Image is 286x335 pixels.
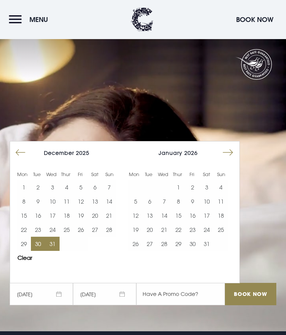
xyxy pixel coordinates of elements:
td: Choose Saturday, January 10, 2026 as your end date. [200,194,214,208]
td: Choose Thursday, January 1, 2026 as your end date. [171,180,185,194]
td: Choose Saturday, January 24, 2026 as your end date. [200,223,214,237]
button: 14 [157,208,171,223]
button: 16 [185,208,200,223]
button: 20 [88,208,102,223]
button: 25 [214,223,228,237]
button: 21 [102,208,116,223]
td: Choose Wednesday, January 28, 2026 as your end date. [157,237,171,251]
button: 17 [200,208,214,223]
td: Choose Saturday, January 31, 2026 as your end date. [200,237,214,251]
img: Clandeboye Lodge [131,7,153,32]
button: 11 [214,194,228,208]
button: 1 [17,180,31,194]
button: 13 [88,194,102,208]
button: 17 [45,208,59,223]
button: 21 [157,223,171,237]
button: 22 [171,223,185,237]
button: 24 [45,223,59,237]
button: 4 [214,180,228,194]
button: 5 [128,194,143,208]
td: Choose Monday, December 8, 2025 as your end date. [17,194,31,208]
button: 19 [128,223,143,237]
td: Choose Wednesday, December 24, 2025 as your end date. [45,223,59,237]
button: 7 [157,194,171,208]
td: Choose Monday, January 5, 2026 as your end date. [128,194,143,208]
td: Choose Wednesday, January 21, 2026 as your end date. [157,223,171,237]
td: Choose Saturday, December 13, 2025 as your end date. [88,194,102,208]
button: 14 [102,194,116,208]
span: 2025 [76,150,89,156]
button: 7 [102,180,116,194]
span: Menu [29,15,48,24]
button: 2 [185,180,200,194]
button: 29 [17,237,31,251]
td: Choose Saturday, January 17, 2026 as your end date. [200,208,214,223]
td: Choose Friday, January 16, 2026 as your end date. [185,208,200,223]
td: Choose Friday, January 23, 2026 as your end date. [185,223,200,237]
button: 15 [171,208,185,223]
span: [DATE] [10,283,73,305]
button: Move forward to switch to the next month. [221,146,235,160]
td: Choose Sunday, January 18, 2026 as your end date. [214,208,228,223]
td: Choose Monday, December 15, 2025 as your end date. [17,208,31,223]
td: Choose Thursday, January 22, 2026 as your end date. [171,223,185,237]
button: Move backward to switch to the previous month. [13,146,28,160]
button: 27 [143,237,157,251]
td: Choose Wednesday, January 14, 2026 as your end date. [157,208,171,223]
button: 18 [60,208,74,223]
td: Choose Sunday, December 7, 2025 as your end date. [102,180,116,194]
td: Choose Tuesday, January 6, 2026 as your end date. [143,194,157,208]
button: 26 [128,237,143,251]
td: Choose Sunday, January 25, 2026 as your end date. [214,223,228,237]
button: 19 [74,208,88,223]
input: Have A Promo Code? [136,283,225,305]
button: 10 [200,194,214,208]
span: [DATE] [73,283,136,305]
button: 5 [74,180,88,194]
button: 31 [45,237,59,251]
td: Selected. Tuesday, December 30, 2025 [31,237,45,251]
td: Choose Tuesday, December 23, 2025 as your end date. [31,223,45,237]
td: Choose Saturday, December 27, 2025 as your end date. [88,223,102,237]
td: Choose Friday, December 12, 2025 as your end date. [74,194,88,208]
td: Choose Thursday, January 29, 2026 as your end date. [171,237,185,251]
button: 6 [143,194,157,208]
button: 10 [45,194,59,208]
td: Choose Sunday, January 4, 2026 as your end date. [214,180,228,194]
span: 2026 [184,150,198,156]
button: 1 [171,180,185,194]
button: 30 [185,237,200,251]
td: Choose Friday, January 30, 2026 as your end date. [185,237,200,251]
button: 23 [185,223,200,237]
button: 18 [214,208,228,223]
td: Choose Saturday, December 6, 2025 as your end date. [88,180,102,194]
button: 2 [31,180,45,194]
button: 3 [45,180,59,194]
td: Choose Wednesday, December 10, 2025 as your end date. [45,194,59,208]
button: 8 [17,194,31,208]
button: 20 [143,223,157,237]
td: Choose Wednesday, January 7, 2026 as your end date. [157,194,171,208]
td: Choose Monday, December 29, 2025 as your end date. [17,237,31,251]
button: Clear [18,255,32,261]
button: 31 [200,237,214,251]
button: 22 [17,223,31,237]
input: Book Now [225,283,276,305]
button: 9 [185,194,200,208]
button: 24 [200,223,214,237]
td: Choose Tuesday, December 2, 2025 as your end date. [31,180,45,194]
button: 26 [74,223,88,237]
button: 23 [31,223,45,237]
span: January [159,150,182,156]
button: 3 [200,180,214,194]
button: 11 [60,194,74,208]
button: 9 [31,194,45,208]
td: Choose Friday, December 26, 2025 as your end date. [74,223,88,237]
button: 25 [60,223,74,237]
td: Choose Wednesday, December 3, 2025 as your end date. [45,180,59,194]
button: 29 [171,237,185,251]
button: 30 [31,237,45,251]
td: Choose Sunday, December 28, 2025 as your end date. [102,223,116,237]
button: 28 [102,223,116,237]
td: Choose Tuesday, December 9, 2025 as your end date. [31,194,45,208]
